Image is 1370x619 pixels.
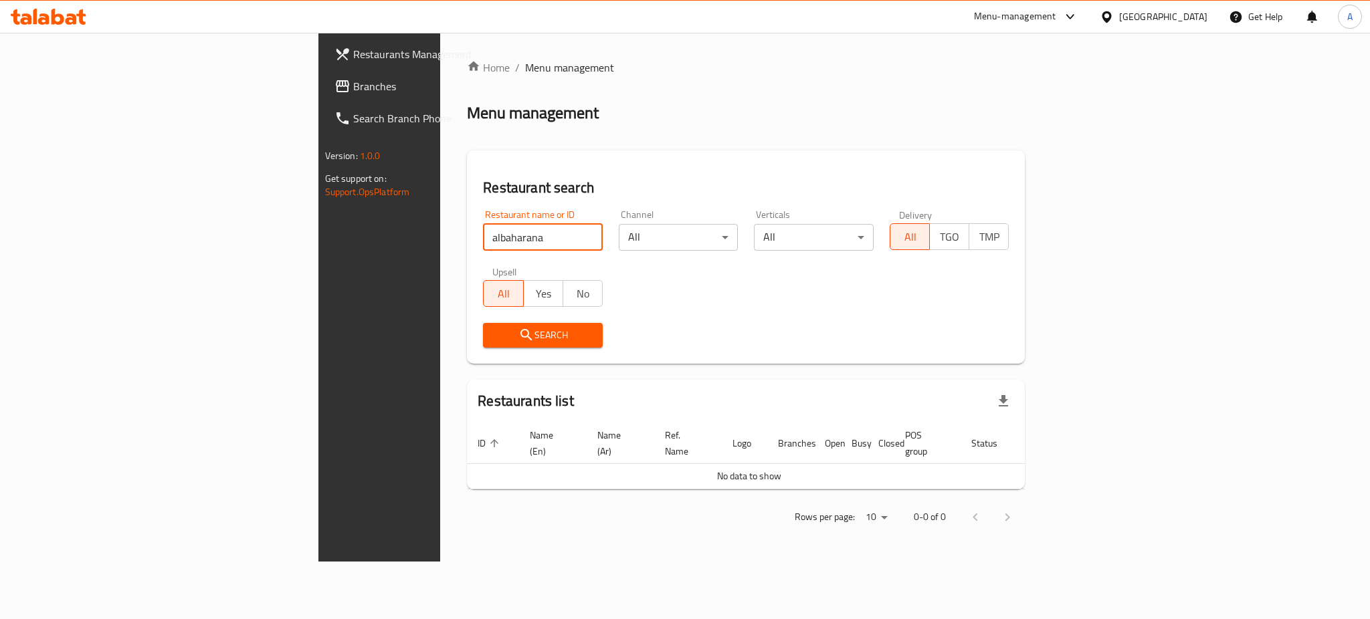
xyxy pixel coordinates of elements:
span: Version: [325,147,358,164]
div: Rows per page: [860,507,892,527]
a: Search Branch Phone [324,102,547,134]
span: All [896,227,924,247]
label: Delivery [899,210,933,219]
span: TMP [975,227,1003,247]
th: Logo [722,423,767,464]
span: Status [971,435,1015,451]
span: ID [478,435,503,451]
input: Search for restaurant name or ID.. [483,224,603,251]
span: All [489,284,518,303]
span: Menu management [525,59,614,76]
div: [GEOGRAPHIC_DATA] [1119,9,1207,24]
h2: Restaurant search [483,178,1009,198]
span: POS group [905,427,945,459]
th: Branches [767,423,814,464]
h2: Restaurants list [478,391,573,411]
button: TMP [969,223,1009,250]
span: Search [494,327,592,344]
div: Menu-management [974,9,1056,25]
a: Restaurants Management [324,38,547,70]
span: TGO [935,227,964,247]
div: Export file [987,385,1019,417]
a: Branches [324,70,547,102]
button: All [483,280,523,307]
span: Name (En) [530,427,571,459]
span: Branches [353,78,536,94]
span: A [1347,9,1353,24]
th: Busy [841,423,868,464]
button: TGO [929,223,969,250]
th: Open [814,423,841,464]
span: Yes [529,284,558,303]
div: All [619,224,739,251]
span: Restaurants Management [353,46,536,62]
div: All [754,224,874,251]
span: Get support on: [325,170,387,187]
button: All [890,223,930,250]
p: Rows per page: [795,509,855,525]
th: Closed [868,423,894,464]
span: No data to show [717,467,781,485]
label: Upsell [492,267,517,276]
span: Name (Ar) [597,427,638,459]
span: Ref. Name [665,427,706,459]
span: No [569,284,597,303]
span: Search Branch Phone [353,110,536,126]
p: 0-0 of 0 [914,509,946,525]
button: No [563,280,603,307]
a: Support.OpsPlatform [325,183,410,201]
span: 1.0.0 [360,147,381,164]
nav: breadcrumb [467,59,1025,76]
button: Search [483,323,603,348]
button: Yes [523,280,563,307]
table: enhanced table [467,423,1077,489]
